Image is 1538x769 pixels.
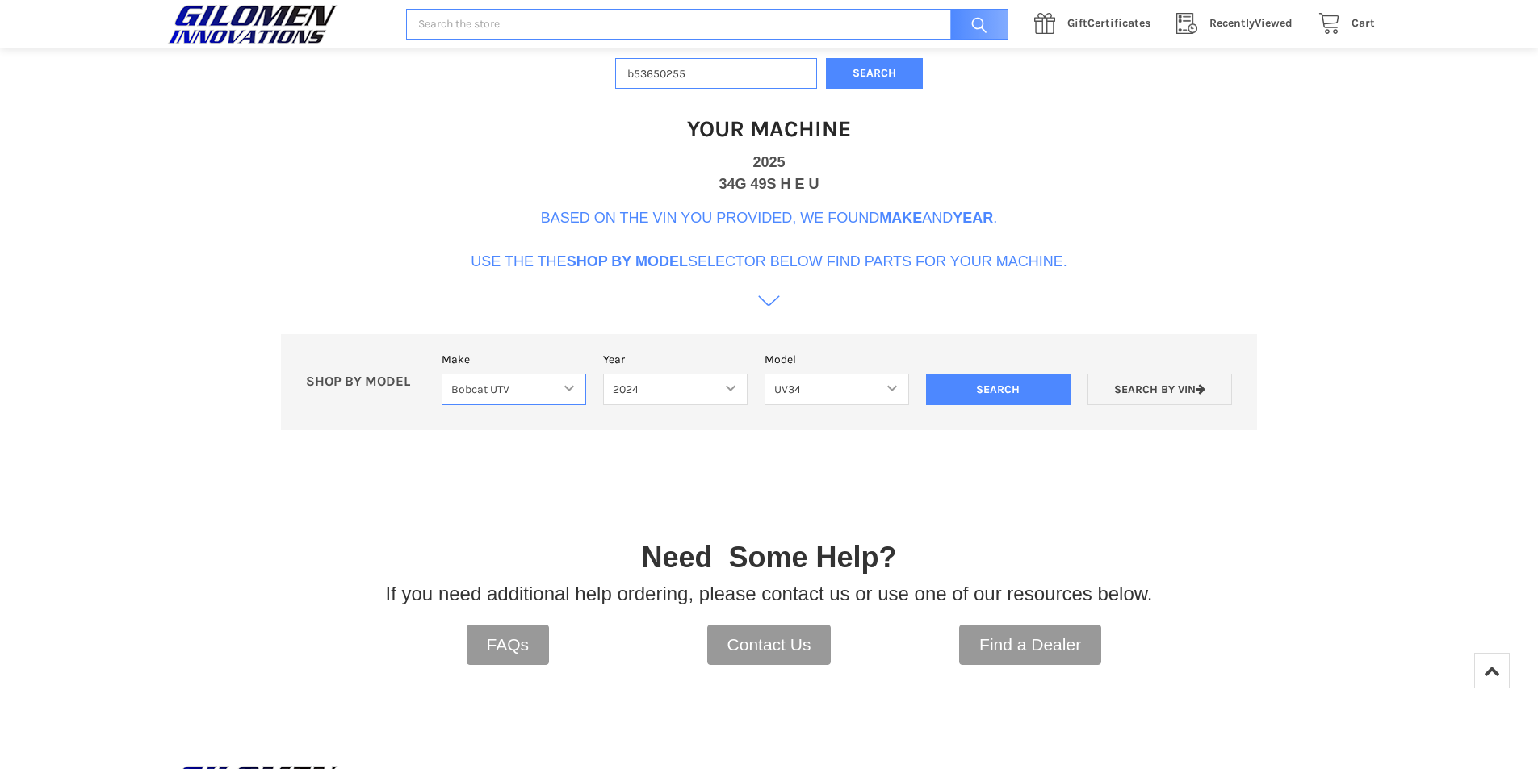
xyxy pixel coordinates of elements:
[1167,14,1310,34] a: RecentlyViewed
[926,374,1071,405] input: Search
[1067,16,1150,30] span: Certificates
[603,351,748,368] label: Year
[719,173,819,195] div: 34G 49S H E U
[1209,16,1255,30] span: Recently
[641,536,896,579] p: Need Some Help?
[879,210,922,226] b: Make
[164,4,342,44] img: GILOMEN INNOVATIONS
[386,579,1153,608] p: If you need additional help ordering, please contact us or use one of our resources below.
[942,9,1008,40] input: Search
[826,58,923,90] button: Search
[471,207,1067,273] p: Based on the VIN you provided, we found and . Use the the selector below find parts for your mach...
[765,351,909,368] label: Model
[953,210,993,226] b: Year
[615,58,817,90] input: Enter VIN of your machine
[1067,16,1087,30] span: Gift
[298,374,434,391] p: SHOP BY MODEL
[442,351,586,368] label: Make
[406,9,1008,40] input: Search the store
[687,115,851,143] h1: Your Machine
[959,625,1101,665] a: Find a Dealer
[164,4,389,44] a: GILOMEN INNOVATIONS
[1209,16,1293,30] span: Viewed
[1352,16,1375,30] span: Cart
[1474,653,1510,688] a: Top of Page
[567,253,688,270] b: Shop By Model
[1310,14,1375,34] a: Cart
[1087,374,1232,405] a: Search by VIN
[1025,14,1167,34] a: GiftCertificates
[467,625,550,665] a: FAQs
[707,625,832,665] a: Contact Us
[752,152,785,173] div: 2025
